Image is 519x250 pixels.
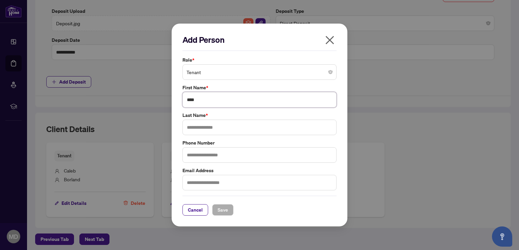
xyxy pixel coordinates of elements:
[492,226,512,247] button: Open asap
[182,139,337,147] label: Phone Number
[187,66,332,79] span: Tenant
[188,205,203,215] span: Cancel
[182,112,337,119] label: Last Name
[182,84,337,91] label: First Name
[212,204,233,216] button: Save
[182,204,208,216] button: Cancel
[182,167,337,174] label: Email Address
[182,34,337,45] h2: Add Person
[328,70,332,74] span: close-circle
[324,35,335,45] span: close
[182,56,337,64] label: Role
